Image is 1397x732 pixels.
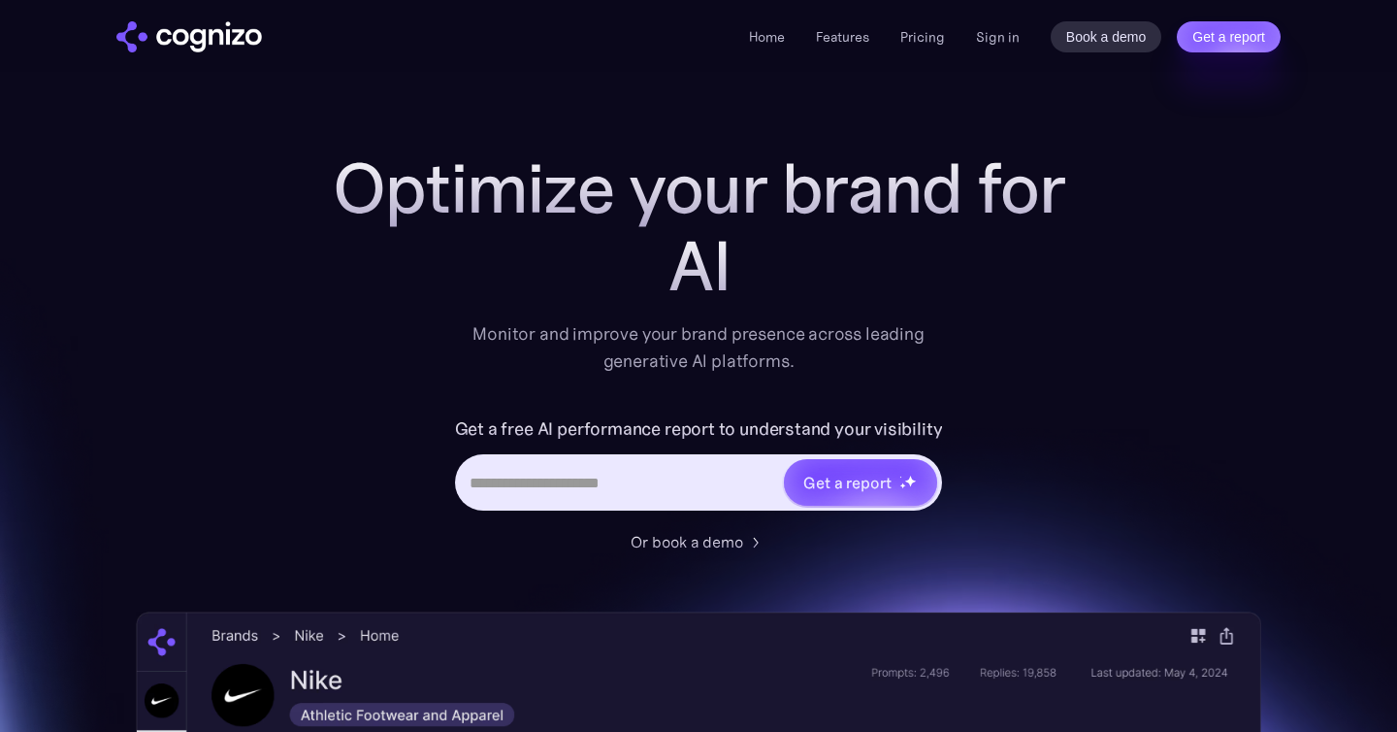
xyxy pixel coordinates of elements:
h1: Optimize your brand for [310,150,1087,227]
div: AI [310,227,1087,305]
form: Hero URL Input Form [455,414,943,520]
img: cognizo logo [116,21,262,52]
a: Get a reportstarstarstar [782,457,939,508]
label: Get a free AI performance report to understand your visibility [455,414,943,445]
a: Features [816,28,869,46]
a: Get a report [1177,21,1281,52]
a: Sign in [976,25,1020,49]
div: Get a report [803,471,891,494]
a: Book a demo [1051,21,1162,52]
a: Or book a demo [631,530,766,553]
div: Or book a demo [631,530,743,553]
a: Home [749,28,785,46]
div: Monitor and improve your brand presence across leading generative AI platforms. [460,320,937,375]
img: star [899,476,902,479]
a: Pricing [900,28,945,46]
a: home [116,21,262,52]
img: star [904,475,917,487]
img: star [899,482,906,489]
